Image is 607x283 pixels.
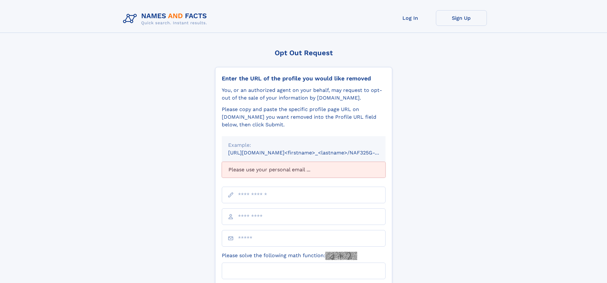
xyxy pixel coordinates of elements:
label: Please solve the following math function: [222,252,357,260]
div: Please copy and paste the specific profile page URL on [DOMAIN_NAME] you want removed into the Pr... [222,106,386,129]
div: Opt Out Request [215,49,392,57]
a: Log In [385,10,436,26]
div: Enter the URL of the profile you would like removed [222,75,386,82]
div: You, or an authorized agent on your behalf, may request to opt-out of the sale of your informatio... [222,86,386,102]
div: Example: [228,141,379,149]
div: Please use your personal email ... [222,162,386,178]
img: Logo Names and Facts [120,10,212,27]
a: Sign Up [436,10,487,26]
small: [URL][DOMAIN_NAME]<firstname>_<lastname>/NAF325G-xxxxxxxx [228,150,398,156]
